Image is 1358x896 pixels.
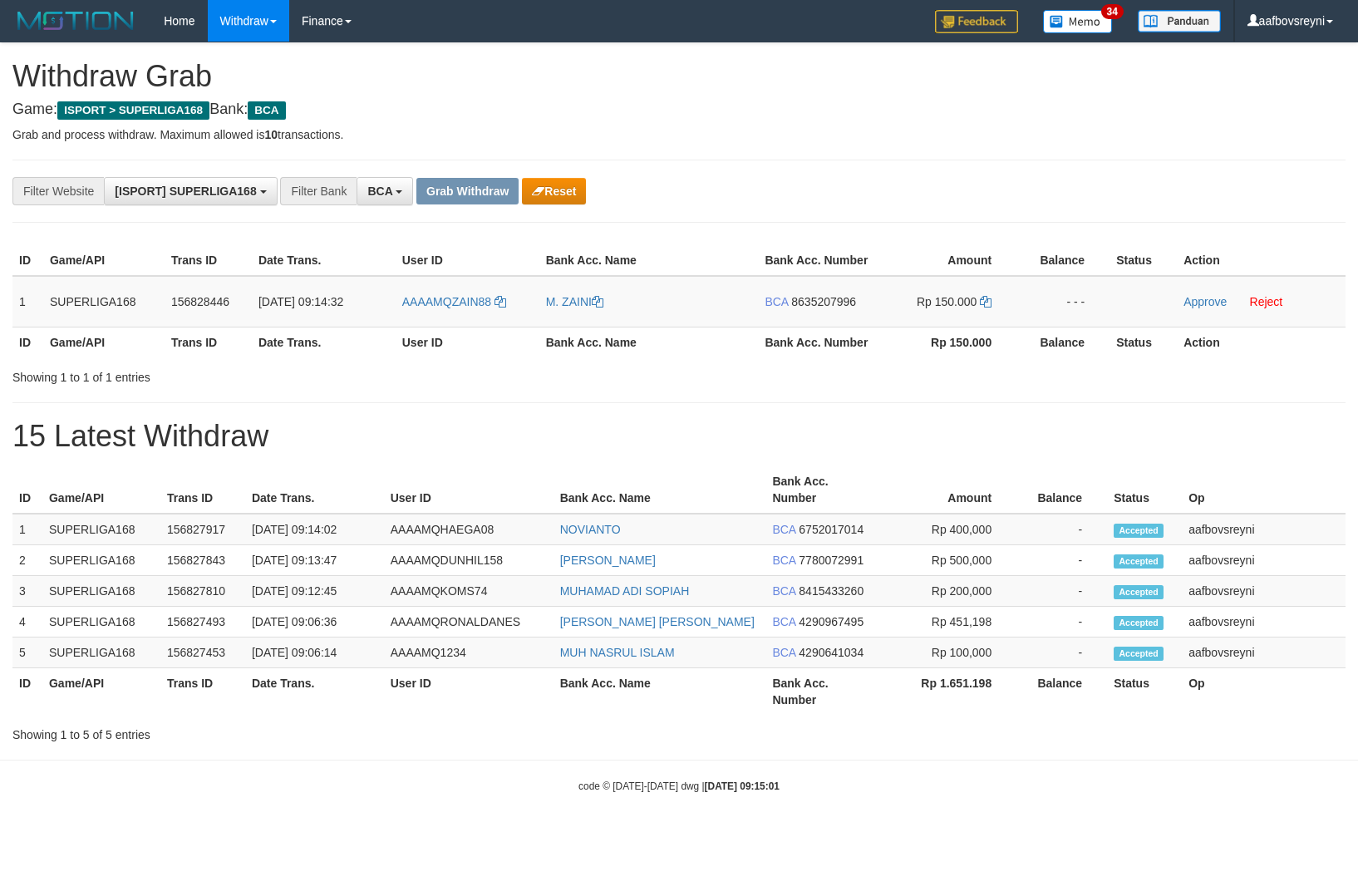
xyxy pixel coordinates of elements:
[42,466,160,514] th: Game/API
[1110,245,1177,276] th: Status
[42,576,160,607] td: SUPERLIGA168
[880,545,1016,576] td: Rp 500,000
[384,545,554,576] td: AAAAMQDUNHIL158
[772,584,795,598] span: BCA
[115,185,256,198] span: [ISPORT] SUPERLIGA168
[554,668,766,716] th: Bank Acc. Name
[396,327,539,357] th: User ID
[799,554,864,567] span: Copy 7780072991 to clipboard
[765,668,880,716] th: Bank Acc. Number
[357,177,413,205] button: BCA
[12,245,43,276] th: ID
[12,545,42,576] td: 2
[917,295,977,308] span: Rp 150.000
[880,668,1016,716] th: Rp 1.651.198
[1182,668,1346,716] th: Op
[791,295,856,308] span: Copy 8635207996 to clipboard
[1016,466,1107,514] th: Balance
[1182,466,1346,514] th: Op
[384,668,554,716] th: User ID
[1016,607,1107,638] td: -
[416,178,519,204] button: Grab Withdraw
[165,245,252,276] th: Trans ID
[880,466,1016,514] th: Amount
[12,327,43,357] th: ID
[12,276,43,327] td: 1
[799,646,864,659] span: Copy 4290641034 to clipboard
[876,327,1016,357] th: Rp 150.000
[12,720,554,743] div: Showing 1 to 5 of 5 entries
[384,576,554,607] td: AAAAMQKOMS74
[1250,295,1283,308] a: Reject
[1182,545,1346,576] td: aafbovsreyni
[554,466,766,514] th: Bank Acc. Name
[57,101,209,120] span: ISPORT > SUPERLIGA168
[1016,545,1107,576] td: -
[43,327,165,357] th: Game/API
[1138,10,1221,32] img: panduan.png
[772,646,795,659] span: BCA
[560,615,755,628] a: [PERSON_NAME] [PERSON_NAME]
[705,780,780,792] strong: [DATE] 09:15:01
[402,295,491,308] span: AAAAMQZAIN88
[42,545,160,576] td: SUPERLIGA168
[799,523,864,536] span: Copy 6752017014 to clipboard
[560,646,675,659] a: MUH NASRUL ISLAM
[1182,607,1346,638] td: aafbovsreyni
[546,295,603,308] a: M. ZAINI
[1016,327,1110,357] th: Balance
[396,245,539,276] th: User ID
[384,638,554,668] td: AAAAMQ1234
[160,576,245,607] td: 156827810
[12,638,42,668] td: 5
[252,245,396,276] th: Date Trans.
[245,607,384,638] td: [DATE] 09:06:36
[42,638,160,668] td: SUPERLIGA168
[1110,327,1177,357] th: Status
[384,607,554,638] td: AAAAMQRONALDANES
[1016,668,1107,716] th: Balance
[1043,10,1113,33] img: Button%20Memo.svg
[43,276,165,327] td: SUPERLIGA168
[1016,638,1107,668] td: -
[12,466,42,514] th: ID
[12,607,42,638] td: 4
[245,545,384,576] td: [DATE] 09:13:47
[772,615,795,628] span: BCA
[880,576,1016,607] td: Rp 200,000
[252,327,396,357] th: Date Trans.
[980,295,991,308] a: Copy 150000 to clipboard
[1114,616,1164,630] span: Accepted
[1016,276,1110,327] td: - - -
[12,126,1346,143] p: Grab and process withdraw. Maximum allowed is transactions.
[12,668,42,716] th: ID
[935,10,1018,33] img: Feedback.jpg
[104,177,277,205] button: [ISPORT] SUPERLIGA168
[765,466,880,514] th: Bank Acc. Number
[1114,647,1164,661] span: Accepted
[248,101,285,120] span: BCA
[42,668,160,716] th: Game/API
[12,8,139,33] img: MOTION_logo.png
[12,60,1346,93] h1: Withdraw Grab
[12,576,42,607] td: 3
[560,554,656,567] a: [PERSON_NAME]
[1182,514,1346,545] td: aafbovsreyni
[1182,576,1346,607] td: aafbovsreyni
[258,295,343,308] span: [DATE] 09:14:32
[367,185,392,198] span: BCA
[880,514,1016,545] td: Rp 400,000
[12,177,104,205] div: Filter Website
[160,607,245,638] td: 156827493
[765,295,788,308] span: BCA
[245,576,384,607] td: [DATE] 09:12:45
[1114,524,1164,538] span: Accepted
[1183,295,1227,308] a: Approve
[772,523,795,536] span: BCA
[1016,576,1107,607] td: -
[799,584,864,598] span: Copy 8415433260 to clipboard
[1107,466,1182,514] th: Status
[1114,585,1164,599] span: Accepted
[1107,668,1182,716] th: Status
[264,128,278,141] strong: 10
